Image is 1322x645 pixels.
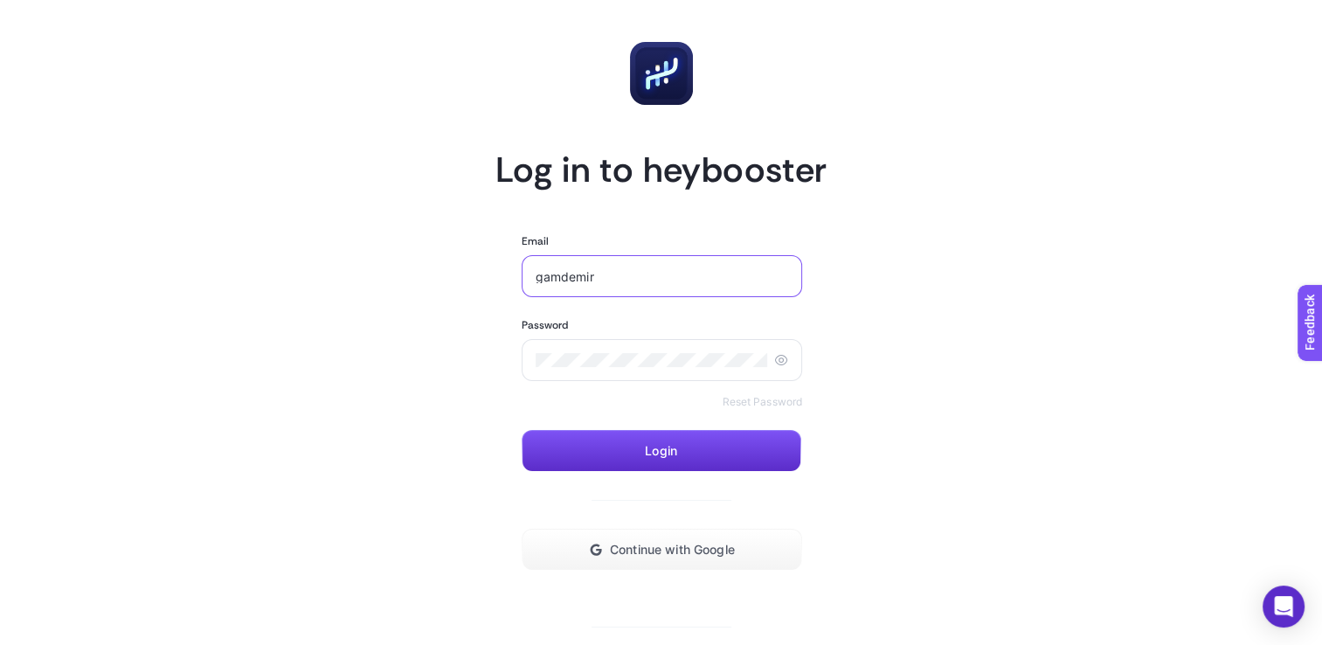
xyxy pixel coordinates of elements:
[722,395,802,409] a: Reset Password
[522,318,569,332] label: Password
[10,5,66,19] span: Feedback
[1263,586,1305,628] div: Open Intercom Messenger
[522,529,803,571] button: Continue with Google
[522,430,801,472] button: Login
[495,147,827,192] h1: Log in to heybooster
[536,269,789,283] input: Enter your email address
[522,234,550,248] label: Email
[645,444,677,458] span: Login
[610,543,735,557] span: Continue with Google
